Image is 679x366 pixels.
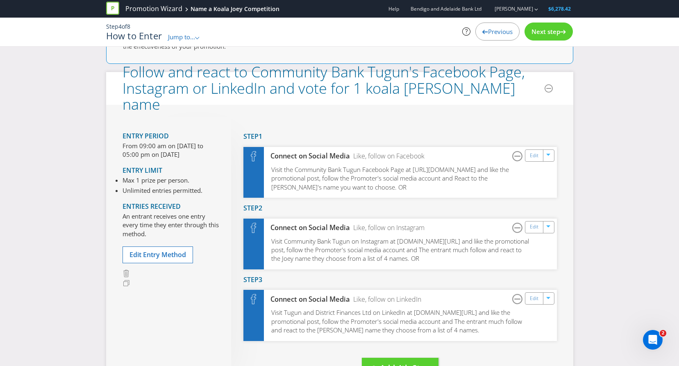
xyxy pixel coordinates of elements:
[548,5,571,12] span: $6,278.42
[271,237,529,263] span: Visit Community Bank Tugun on Instagram at [DOMAIN_NAME][URL] and like the promotional post, foll...
[243,275,259,284] span: Step
[530,294,538,303] a: Edit
[123,64,545,113] h2: Follow and react to Community Bank Tugun's Facebook Page, Instagram or LinkedIn and vote for 1 ko...
[264,223,350,233] div: Connect on Social Media
[259,275,262,284] span: 3
[388,5,399,12] a: Help
[129,250,186,259] span: Edit Entry Method
[271,165,509,191] span: Visit the Community Bank Tugun Facebook Page at [URL][DOMAIN_NAME] and like the promotional post,...
[350,151,425,161] div: Like, follow on Facebook
[123,212,219,238] p: An entrant receives one entry every time they enter through this method.
[123,203,219,210] h4: Entries Received
[122,23,127,30] span: of
[191,5,279,13] div: Name a Koala Joey Competition
[660,330,666,337] span: 2
[259,132,262,141] span: 1
[106,31,162,41] h1: How to Enter
[123,176,202,185] li: Max 1 prize per person.
[530,151,538,160] a: Edit
[488,27,513,36] span: Previous
[259,203,262,212] span: 2
[106,23,118,30] span: Step
[271,308,522,334] span: Visit Tugun and District Finances Ltd on LinkedIn at [DOMAIN_NAME][URL] and like the promotional ...
[123,131,169,140] span: Entry Period
[123,142,219,159] p: From 09:00 am on [DATE] to 05:00 pm on [DATE]
[530,222,538,232] a: Edit
[350,223,425,233] div: Like, follow on Instagram
[127,23,130,30] span: 8
[168,33,195,41] span: Jump to...
[411,5,481,12] span: Bendigo and Adelaide Bank Ltd
[643,330,663,350] iframe: Intercom live chat
[264,295,350,304] div: Connect on Social Media
[125,4,182,14] a: Promotion Wizard
[531,27,560,36] span: Next step
[264,151,350,161] div: Connect on Social Media
[118,23,122,30] span: 4
[486,5,533,12] a: [PERSON_NAME]
[243,203,259,212] span: Step
[243,132,259,141] span: Step
[123,246,193,263] button: Edit Entry Method
[123,186,202,195] li: Unlimited entries permitted.
[350,295,421,304] div: Like, follow on LinkedIn
[123,166,162,175] span: Entry Limit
